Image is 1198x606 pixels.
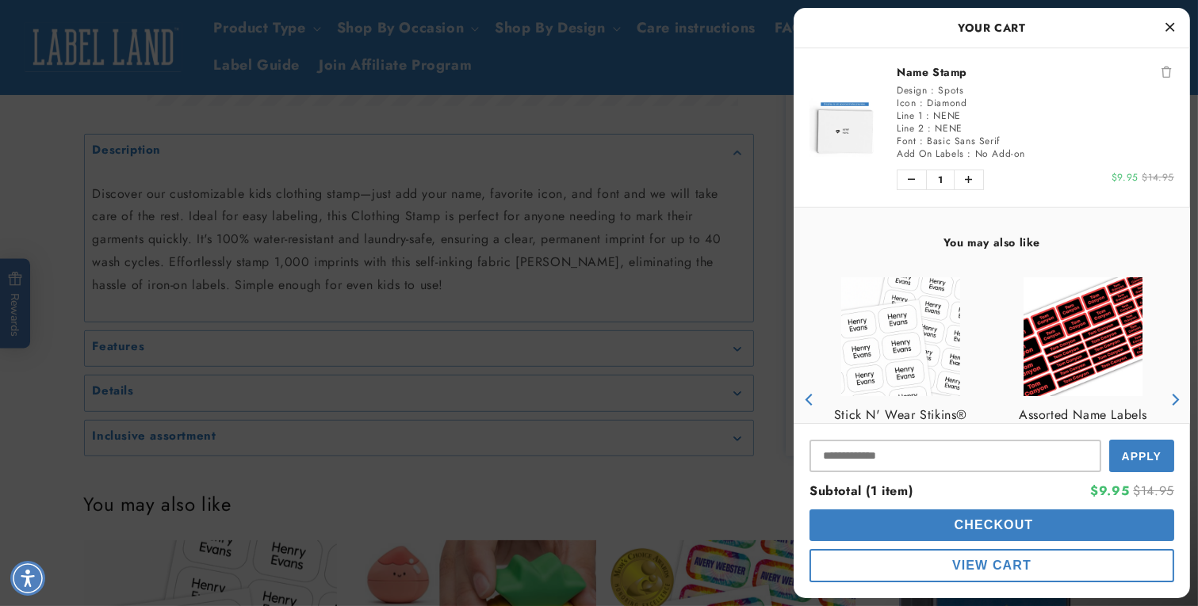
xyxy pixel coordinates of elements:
[952,558,1032,572] span: View Cart
[1090,482,1129,500] span: $9.95
[920,134,924,148] span: :
[1122,450,1162,463] span: Apply
[1109,440,1174,472] button: Apply
[897,64,1174,80] a: Name Stamp
[898,170,926,189] button: Decrease quantity of Name Stamp
[841,277,960,396] img: View Stick N' Wear Stikins® Labels
[810,549,1174,582] button: cart
[967,147,971,161] span: :
[13,21,227,40] textarea: Type your message here
[897,109,923,123] span: Line 1
[897,96,916,110] span: Icon
[817,404,984,450] a: View Stick N' Wear Stikins® Labels
[810,440,1101,472] input: Input Discount
[935,121,962,135] span: NENE
[10,561,45,596] div: Accessibility Menu
[897,134,916,148] span: Font
[810,261,992,538] div: product
[1133,482,1174,500] span: $14.95
[951,518,1034,532] span: Checkout
[992,261,1174,538] div: product
[897,147,964,161] span: Add On Labels
[1142,170,1174,185] span: $14.95
[920,96,924,110] span: :
[927,134,1000,148] span: Basic Sans Serif
[931,83,935,97] span: :
[798,388,821,412] button: Previous
[810,16,1174,40] h2: Your Cart
[975,147,1025,161] span: No Add-on
[1019,404,1147,427] a: View Assorted Name Labels
[810,235,1174,250] h4: You may also like
[1024,277,1143,396] img: Assorted Name Labels - Label Land
[810,482,913,500] span: Subtotal (1 item)
[1158,16,1182,40] button: Close Cart
[927,96,966,110] span: Diamond
[955,170,983,189] button: Increase quantity of Name Stamp
[21,89,219,119] button: How many times can I use this stamp?
[897,83,928,97] span: Design
[1158,64,1174,80] button: Remove Name Stamp
[10,44,219,74] button: Is the ink in the name stamp waterproof?
[1162,388,1186,412] button: Next
[926,170,955,189] span: 1
[810,509,1174,541] button: cart
[928,121,932,135] span: :
[897,121,924,135] span: Line 2
[1112,170,1139,185] span: $9.95
[938,83,963,97] span: Spots
[810,48,1174,207] li: product
[933,109,960,123] span: NENE
[926,109,930,123] span: :
[810,98,881,158] img: Name Stamp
